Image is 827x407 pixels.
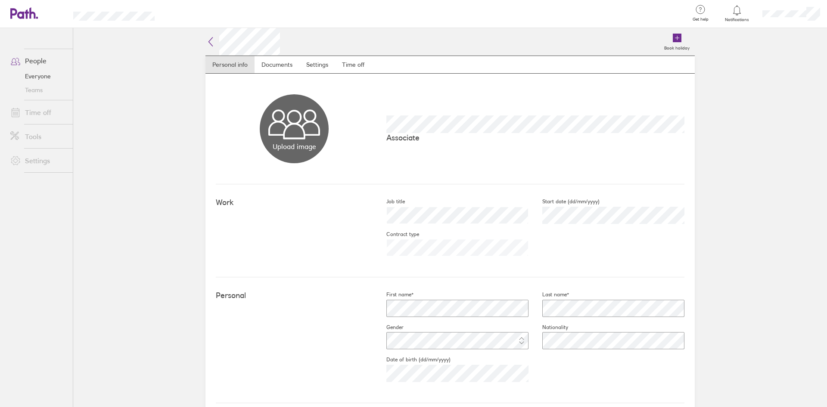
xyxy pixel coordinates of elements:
a: People [3,52,73,69]
span: Notifications [723,17,751,22]
a: Settings [3,152,73,169]
a: Tools [3,128,73,145]
label: Job title [373,198,405,205]
label: Gender [373,324,404,331]
a: Notifications [723,4,751,22]
a: Time off [3,104,73,121]
span: Get help [687,17,715,22]
label: Nationality [529,324,568,331]
h4: Personal [216,291,373,300]
h4: Work [216,198,373,207]
label: Book holiday [659,43,695,51]
a: Settings [299,56,335,73]
p: Associate [386,133,684,142]
label: First name* [373,291,413,298]
label: Start date (dd/mm/yyyy) [529,198,600,205]
a: Book holiday [659,28,695,56]
a: Teams [3,83,73,97]
a: Time off [335,56,371,73]
a: Personal info [205,56,255,73]
a: Documents [255,56,299,73]
a: Everyone [3,69,73,83]
label: Last name* [529,291,569,298]
label: Contract type [373,231,419,238]
label: Date of birth (dd/mm/yyyy) [373,356,451,363]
